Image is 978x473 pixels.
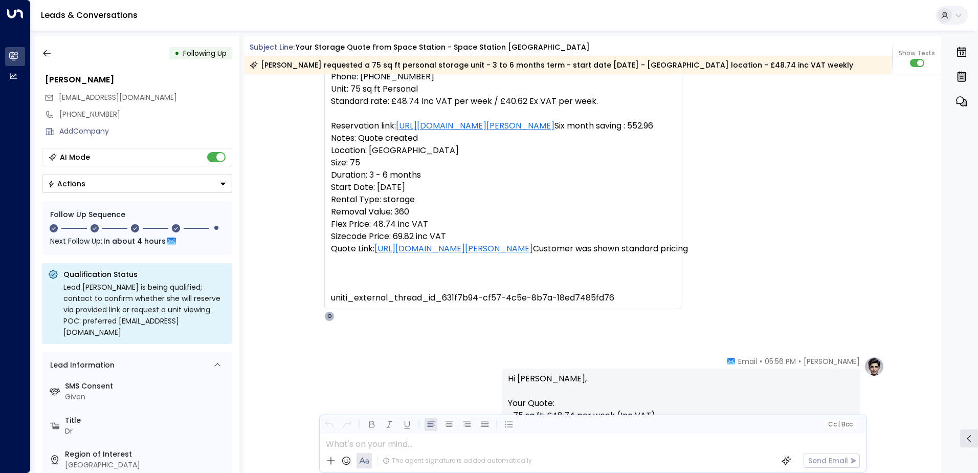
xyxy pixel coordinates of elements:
div: AddCompany [59,126,232,137]
label: Title [65,415,228,426]
div: Actions [48,179,85,188]
button: Redo [341,418,353,431]
span: [PERSON_NAME] [804,356,860,367]
button: Cc|Bcc [824,420,856,429]
a: [URL][DOMAIN_NAME][PERSON_NAME] [396,120,554,132]
div: Next Follow Up: [50,235,224,247]
div: [PERSON_NAME] requested a 75 sq ft personal storage unit - 3 to 6 months term - start date [DATE]... [250,60,853,70]
a: Leads & Conversations [41,9,138,21]
div: Lead [PERSON_NAME] is being qualified; contact to confirm whether she will reserve via provided l... [63,282,226,338]
span: kagv263@gmail.com [59,92,177,103]
a: [URL][DOMAIN_NAME][PERSON_NAME] [374,243,533,255]
div: Button group with a nested menu [42,175,232,193]
button: Undo [323,418,336,431]
div: Follow Up Sequence [50,209,224,220]
div: [PHONE_NUMBER] [59,109,232,120]
pre: Name: [PERSON_NAME] Email: [EMAIL_ADDRESS][DOMAIN_NAME] Phone: [PHONE_NUMBER] Unit: 75 sq ft Pers... [331,46,676,304]
span: Following Up [183,48,227,58]
div: Dr [65,426,228,437]
div: • [174,44,180,62]
label: SMS Consent [65,381,228,392]
div: The agent signature is added automatically [383,456,532,465]
span: In about 4 hours [103,235,166,247]
div: Given [65,392,228,402]
button: Actions [42,175,232,193]
div: Your storage quote from Space Station - Space Station [GEOGRAPHIC_DATA] [296,42,590,53]
div: O [324,311,335,321]
span: Show Texts [899,49,935,58]
p: Qualification Status [63,269,226,279]
span: • [760,356,762,367]
span: | [838,421,840,428]
div: [GEOGRAPHIC_DATA] [65,460,228,470]
span: Subject Line: [250,42,295,52]
img: profile-logo.png [864,356,884,377]
span: [EMAIL_ADDRESS][DOMAIN_NAME] [59,92,177,102]
div: AI Mode [60,152,90,162]
label: Region of Interest [65,449,228,460]
span: Email [738,356,757,367]
span: • [798,356,801,367]
div: Lead Information [47,360,115,371]
span: 05:56 PM [765,356,796,367]
span: Cc Bcc [828,421,852,428]
div: [PERSON_NAME] [45,74,232,86]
